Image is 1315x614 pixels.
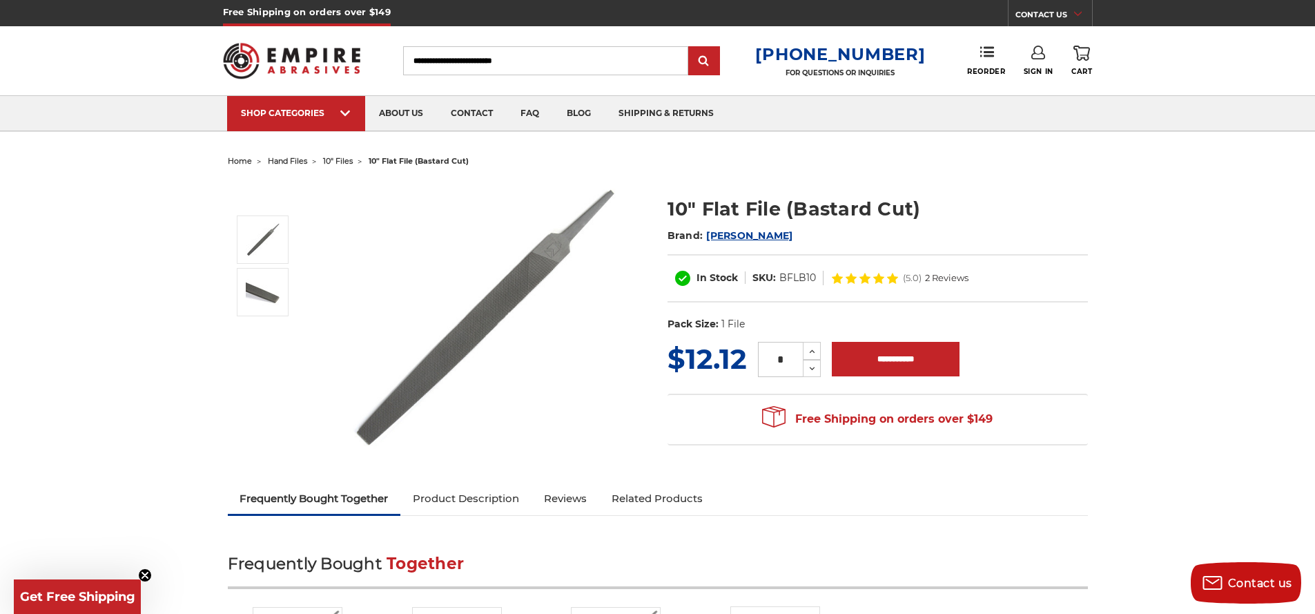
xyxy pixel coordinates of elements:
[246,222,280,257] img: 10" Flat Bastard File
[755,44,925,64] a: [PHONE_NUMBER]
[1024,67,1053,76] span: Sign In
[668,229,703,242] span: Brand:
[706,229,792,242] a: [PERSON_NAME]
[690,48,718,75] input: Submit
[903,274,922,282] span: (5.0)
[967,46,1005,75] a: Reorder
[668,195,1088,222] h1: 10" Flat File (Bastard Cut)
[20,589,135,604] span: Get Free Shipping
[387,554,464,573] span: Together
[138,568,152,582] button: Close teaser
[721,317,745,332] dd: 1 File
[1071,67,1092,76] span: Cart
[779,271,816,285] dd: BFLB10
[507,96,553,131] a: faq
[268,156,307,166] a: hand files
[668,317,719,332] dt: Pack Size:
[365,96,437,131] a: about us
[246,279,280,305] img: 10 inch flat file bastard double cut
[14,579,141,614] div: Get Free ShippingClose teaser
[532,483,599,514] a: Reviews
[228,156,252,166] a: home
[346,181,622,454] img: 10" Flat Bastard File
[1015,7,1092,26] a: CONTACT US
[599,483,715,514] a: Related Products
[668,342,747,376] span: $12.12
[241,108,351,118] div: SHOP CATEGORIES
[369,156,469,166] span: 10" flat file (bastard cut)
[228,554,382,573] span: Frequently Bought
[1228,577,1292,590] span: Contact us
[553,96,605,131] a: blog
[697,271,738,284] span: In Stock
[400,483,532,514] a: Product Description
[925,274,968,282] span: 2 Reviews
[967,67,1005,76] span: Reorder
[223,34,361,88] img: Empire Abrasives
[752,271,776,285] dt: SKU:
[605,96,728,131] a: shipping & returns
[755,68,925,77] p: FOR QUESTIONS OR INQUIRIES
[323,156,353,166] a: 10" files
[762,405,993,433] span: Free Shipping on orders over $149
[1071,46,1092,76] a: Cart
[228,483,401,514] a: Frequently Bought Together
[437,96,507,131] a: contact
[1191,562,1301,604] button: Contact us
